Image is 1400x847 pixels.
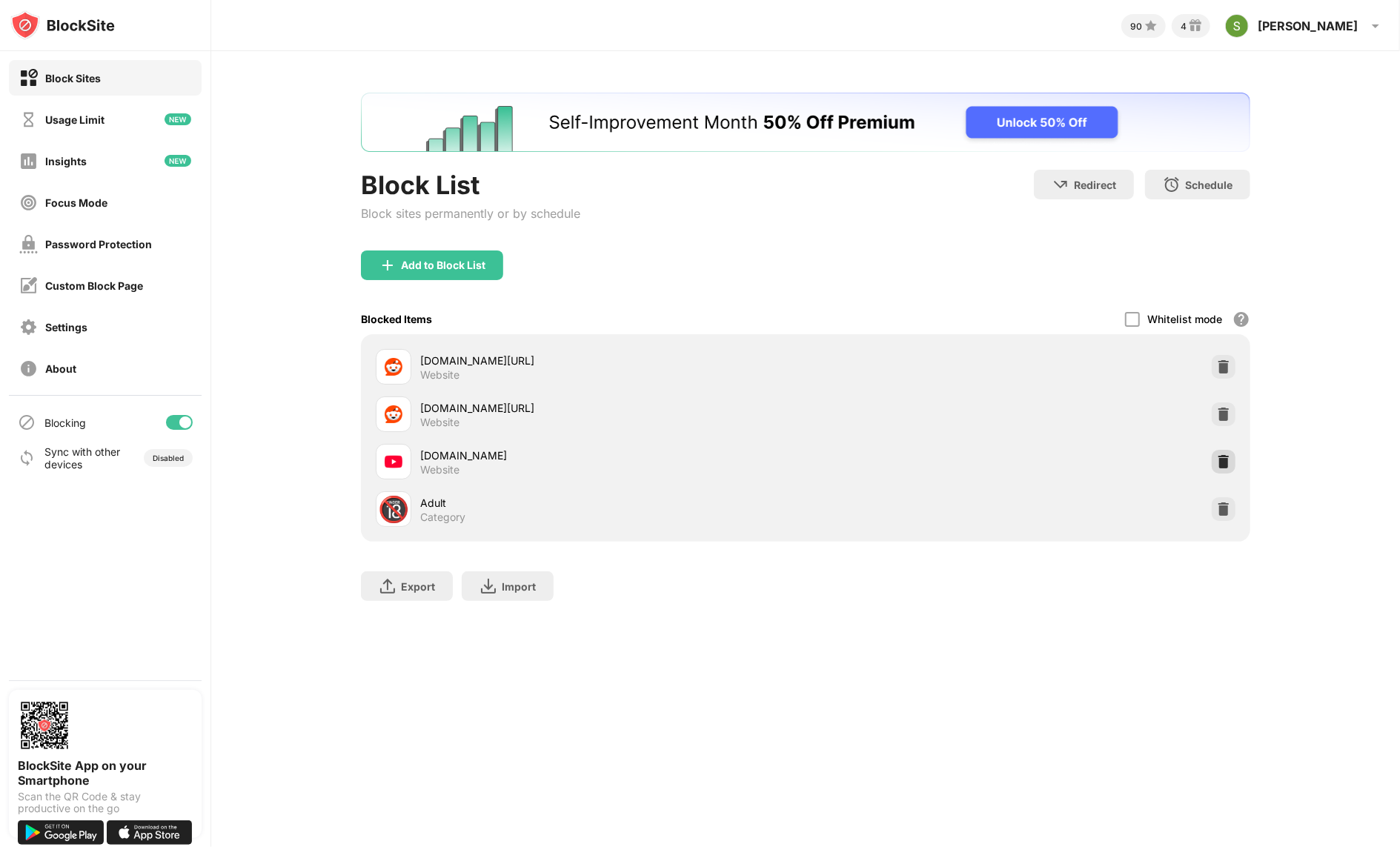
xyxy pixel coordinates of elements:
[10,10,115,40] img: logo-blocksite.svg
[420,448,806,463] div: [DOMAIN_NAME]
[385,453,402,471] img: favicons
[18,791,193,814] div: Scan the QR Code & stay productive on the go
[502,580,536,593] div: Import
[18,449,36,467] img: sync-icon.svg
[18,413,36,431] img: blocking-icon.svg
[1225,14,1249,38] img: AAcHTtc9wzn7bqqYARJ5yN8RSXIsBTZip61jns9V-_k57LoN=s96-c
[45,362,76,375] div: About
[18,820,104,845] img: get-it-on-google-play.svg
[19,152,38,170] img: insights-off.svg
[19,318,38,336] img: settings-off.svg
[45,279,143,292] div: Custom Block Page
[19,276,38,295] img: customize-block-page-off.svg
[420,495,806,511] div: Adult
[1142,17,1160,35] img: points-small.svg
[420,463,460,476] div: Website
[420,416,460,429] div: Website
[165,113,191,125] img: new-icon.svg
[1147,313,1222,325] div: Whitelist mode
[44,445,121,471] div: Sync with other devices
[385,405,402,423] img: favicons
[378,494,409,525] div: 🔞
[420,368,460,382] div: Website
[1130,21,1142,32] div: 90
[44,416,86,429] div: Blocking
[19,359,38,378] img: about-off.svg
[361,206,580,221] div: Block sites permanently or by schedule
[361,170,580,200] div: Block List
[1074,179,1116,191] div: Redirect
[1187,17,1204,35] img: reward-small.svg
[107,820,193,845] img: download-on-the-app-store.svg
[45,113,104,126] div: Usage Limit
[18,758,193,788] div: BlockSite App on your Smartphone
[361,93,1250,152] iframe: Banner
[420,400,806,416] div: [DOMAIN_NAME][URL]
[361,313,432,325] div: Blocked Items
[45,321,87,333] div: Settings
[19,69,38,87] img: block-on.svg
[19,235,38,253] img: password-protection-off.svg
[45,155,87,167] div: Insights
[45,72,101,84] div: Block Sites
[1258,19,1358,33] div: [PERSON_NAME]
[45,238,152,250] div: Password Protection
[19,193,38,212] img: focus-off.svg
[19,110,38,129] img: time-usage-off.svg
[385,358,402,376] img: favicons
[153,454,184,462] div: Disabled
[45,196,107,209] div: Focus Mode
[1185,179,1233,191] div: Schedule
[420,353,806,368] div: [DOMAIN_NAME][URL]
[401,580,435,593] div: Export
[18,699,71,752] img: options-page-qr-code.png
[165,155,191,167] img: new-icon.svg
[420,511,465,524] div: Category
[401,259,485,271] div: Add to Block List
[1181,21,1187,32] div: 4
